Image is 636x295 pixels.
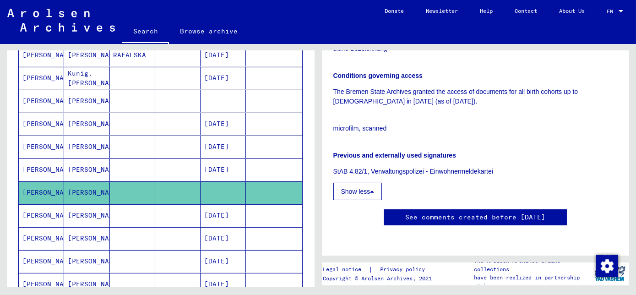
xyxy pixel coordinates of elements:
mat-cell: [DATE] [201,44,246,66]
img: Change consent [596,255,618,277]
mat-cell: [PERSON_NAME] [64,90,109,112]
mat-cell: [PERSON_NAME] [19,204,64,227]
img: Arolsen_neg.svg [7,9,115,32]
mat-cell: [DATE] [201,227,246,250]
mat-cell: [PERSON_NAME] [64,181,109,204]
img: yv_logo.png [593,262,627,285]
p: microfilm, scanned [333,124,618,133]
mat-cell: Kunig. [PERSON_NAME] [64,67,109,89]
a: Privacy policy [373,265,436,274]
b: Previous and externally used signatures [333,152,456,159]
mat-cell: [PERSON_NAME] [19,158,64,181]
mat-cell: [PERSON_NAME] [19,136,64,158]
p: StAB 4.82/1, Verwaltungspolizei - Einwohnermeldekartei [333,167,618,176]
p: Copyright © Arolsen Archives, 2021 [323,274,436,283]
mat-cell: [PERSON_NAME] [64,250,109,273]
mat-cell: [DATE] [201,204,246,227]
a: Browse archive [169,20,249,42]
mat-cell: [DATE] [201,158,246,181]
mat-cell: [DATE] [201,136,246,158]
p: The Arolsen Archives online collections [474,257,591,273]
mat-cell: [PERSON_NAME] [64,158,109,181]
mat-cell: [PERSON_NAME] [19,67,64,89]
mat-cell: [PERSON_NAME] [19,250,64,273]
button: Show less [333,183,382,200]
mat-cell: [DATE] [201,250,246,273]
b: Conditions governing access [333,72,423,79]
mat-cell: [PERSON_NAME] [19,181,64,204]
mat-cell: [PERSON_NAME] [64,204,109,227]
a: Search [122,20,169,44]
mat-cell: RAFALSKA [110,44,155,66]
mat-cell: [PERSON_NAME] [19,113,64,135]
mat-cell: [DATE] [201,113,246,135]
mat-cell: [PERSON_NAME] [19,227,64,250]
mat-cell: [PERSON_NAME] [64,227,109,250]
a: Legal notice [323,265,369,274]
p: have been realized in partnership with [474,273,591,290]
p: The Bremen State Archives granted the access of documents for all birth cohorts up to [DEMOGRAPHI... [333,87,618,106]
a: See comments created before [DATE] [405,213,545,222]
mat-cell: [PERSON_NAME] [64,136,109,158]
mat-cell: [PERSON_NAME] [64,44,109,66]
mat-cell: [PERSON_NAME] [19,90,64,112]
mat-cell: [PERSON_NAME] [64,113,109,135]
div: | [323,265,436,274]
mat-cell: [PERSON_NAME] [19,44,64,66]
span: EN [607,8,617,15]
mat-cell: [DATE] [201,67,246,89]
